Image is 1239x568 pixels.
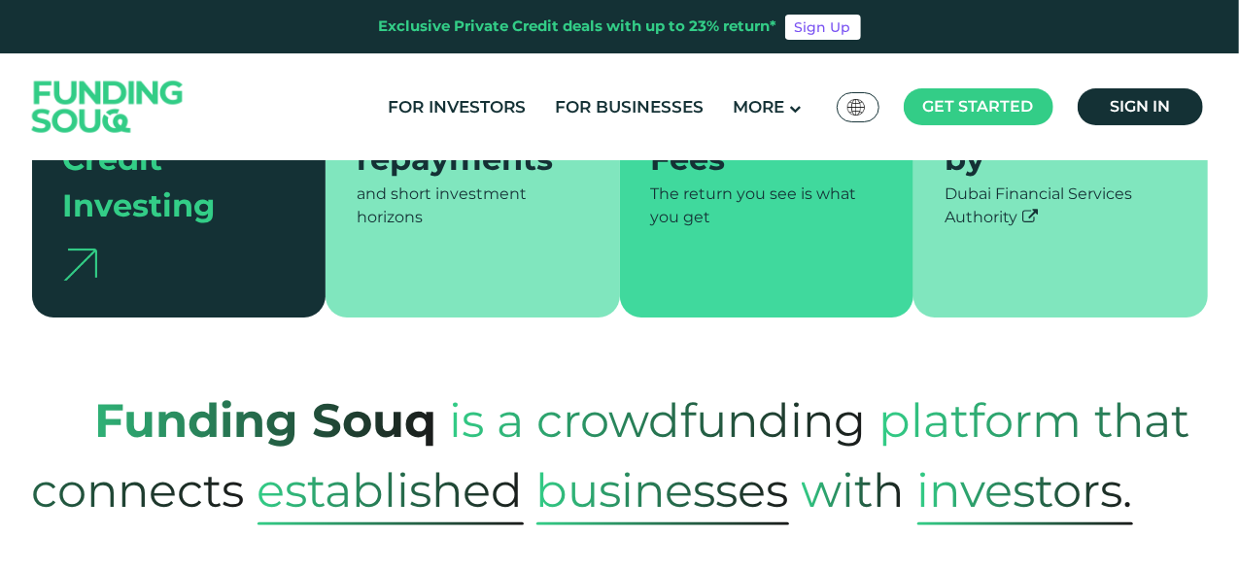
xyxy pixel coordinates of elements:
img: SA Flag [847,99,865,116]
img: Logo [13,58,203,156]
span: Investors. [917,455,1133,525]
div: Dubai Financial Services Authority [945,183,1177,229]
span: established [258,455,524,525]
strong: Funding Souq [95,392,437,449]
div: The return you see is what you get [651,183,883,229]
span: More [733,97,784,117]
a: Sign Up [785,15,861,40]
span: with [802,443,905,538]
a: For Investors [383,91,531,123]
a: For Businesses [550,91,708,123]
span: Businesses [536,455,789,525]
div: and short investment horizons [357,183,589,229]
span: is a crowdfunding [450,373,867,468]
div: Exclusive Private Credit deals with up to 23% return* [379,16,777,38]
img: arrow [63,249,97,281]
span: platform that connects [32,373,1190,538]
span: Sign in [1110,97,1170,116]
a: Sign in [1078,88,1203,125]
span: Get started [923,97,1034,116]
